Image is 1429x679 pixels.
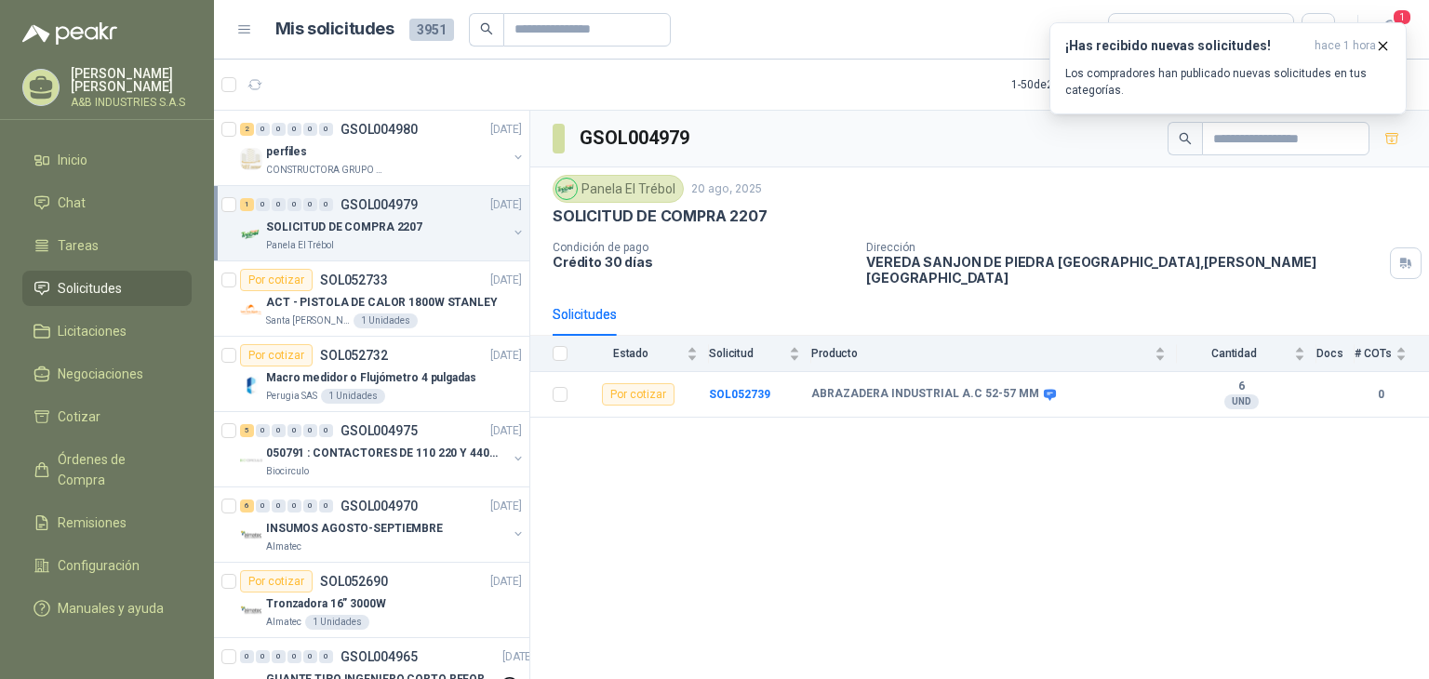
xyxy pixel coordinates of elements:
[22,22,117,45] img: Logo peakr
[1049,22,1407,114] button: ¡Has recibido nuevas solicitudes!hace 1 hora Los compradores han publicado nuevas solicitudes en ...
[266,294,498,312] p: ACT - PISTOLA DE CALOR 1800W STANLEY
[490,422,522,440] p: [DATE]
[272,198,286,211] div: 0
[22,185,192,220] a: Chat
[553,206,768,226] p: SOLICITUD DE COMPRA 2207
[240,499,254,513] div: 6
[22,271,192,306] a: Solicitudes
[272,499,286,513] div: 0
[22,313,192,349] a: Licitaciones
[272,424,286,437] div: 0
[22,505,192,540] a: Remisiones
[58,513,127,533] span: Remisiones
[1120,20,1159,40] div: Todas
[811,387,1039,402] b: ABRAZADERA INDUSTRIAL A.C 52-57 MM
[553,241,851,254] p: Condición de pago
[240,449,262,472] img: Company Logo
[691,180,762,198] p: 20 ago, 2025
[709,347,785,360] span: Solicitud
[240,198,254,211] div: 1
[303,499,317,513] div: 0
[240,495,526,554] a: 6 0 0 0 0 0 GSOL004970[DATE] Company LogoINSUMOS AGOSTO-SEPTIEMBREAlmatec
[266,445,498,462] p: 050791 : CONTACTORES DE 110 220 Y 440 V
[58,406,100,427] span: Cotizar
[266,163,383,178] p: CONSTRUCTORA GRUPO FIP
[256,123,270,136] div: 0
[553,175,684,203] div: Panela El Trébol
[240,299,262,321] img: Company Logo
[272,650,286,663] div: 0
[58,278,122,299] span: Solicitudes
[71,67,192,93] p: [PERSON_NAME] [PERSON_NAME]
[266,389,317,404] p: Perugia SAS
[320,273,388,286] p: SOL052733
[240,193,526,253] a: 1 0 0 0 0 0 GSOL004979[DATE] Company LogoSOLICITUD DE COMPRA 2207Panela El Trébol
[266,219,422,236] p: SOLICITUD DE COMPRA 2207
[490,272,522,289] p: [DATE]
[22,548,192,583] a: Configuración
[256,198,270,211] div: 0
[266,238,334,253] p: Panela El Trébol
[240,123,254,136] div: 2
[214,261,529,337] a: Por cotizarSOL052733[DATE] Company LogoACT - PISTOLA DE CALOR 1800W STANLEYSanta [PERSON_NAME]1 U...
[321,389,385,404] div: 1 Unidades
[240,118,526,178] a: 2 0 0 0 0 0 GSOL004980[DATE] Company LogoperfilesCONSTRUCTORA GRUPO FIP
[266,464,309,479] p: Biocirculo
[1355,336,1429,372] th: # COTs
[1011,70,1132,100] div: 1 - 50 de 2913
[22,591,192,626] a: Manuales y ayuda
[580,124,692,153] h3: GSOL004979
[579,347,683,360] span: Estado
[1355,347,1392,360] span: # COTs
[709,388,770,401] a: SOL052739
[480,22,493,35] span: search
[58,364,143,384] span: Negociaciones
[490,498,522,515] p: [DATE]
[553,304,617,325] div: Solicitudes
[266,143,307,161] p: perfiles
[240,419,526,479] a: 5 0 0 0 0 0 GSOL004975[DATE] Company Logo050791 : CONTACTORES DE 110 220 Y 440 VBiocirculo
[1177,336,1316,372] th: Cantidad
[214,563,529,638] a: Por cotizarSOL052690[DATE] Company LogoTronzadora 16” 3000WAlmatec1 Unidades
[341,424,418,437] p: GSOL004975
[240,600,262,622] img: Company Logo
[811,336,1177,372] th: Producto
[409,19,454,41] span: 3951
[266,369,476,387] p: Macro medidor o Flujómetro 4 pulgadas
[272,123,286,136] div: 0
[287,198,301,211] div: 0
[490,347,522,365] p: [DATE]
[240,148,262,170] img: Company Logo
[490,573,522,591] p: [DATE]
[240,269,313,291] div: Por cotizar
[305,615,369,630] div: 1 Unidades
[256,650,270,663] div: 0
[266,539,301,554] p: Almatec
[709,336,811,372] th: Solicitud
[303,123,317,136] div: 0
[320,575,388,588] p: SOL052690
[22,142,192,178] a: Inicio
[553,254,851,270] p: Crédito 30 días
[1316,336,1355,372] th: Docs
[579,336,709,372] th: Estado
[240,223,262,246] img: Company Logo
[58,555,140,576] span: Configuración
[58,235,99,256] span: Tareas
[287,123,301,136] div: 0
[240,424,254,437] div: 5
[256,424,270,437] div: 0
[58,150,87,170] span: Inicio
[240,570,313,592] div: Por cotizar
[71,97,192,108] p: A&B INDUSTRIES S.A.S
[58,321,127,341] span: Licitaciones
[319,650,333,663] div: 0
[1177,347,1290,360] span: Cantidad
[1224,394,1259,409] div: UND
[266,615,301,630] p: Almatec
[303,198,317,211] div: 0
[602,383,674,406] div: Por cotizar
[866,241,1382,254] p: Dirección
[319,198,333,211] div: 0
[1392,8,1412,26] span: 1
